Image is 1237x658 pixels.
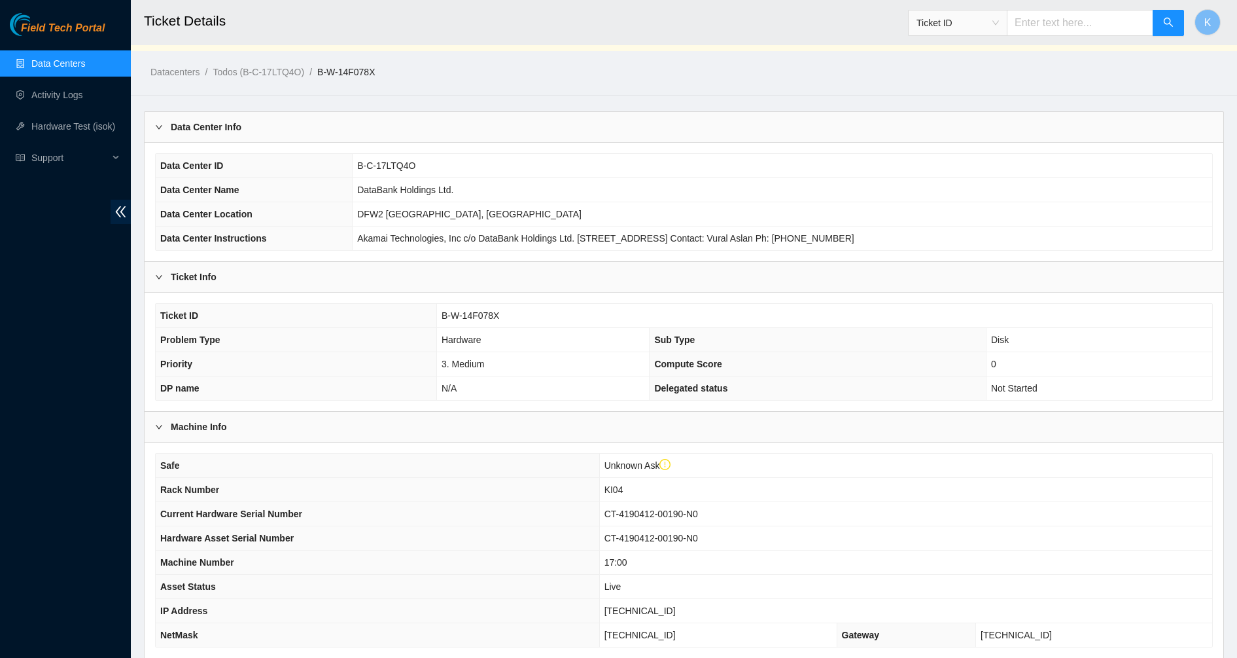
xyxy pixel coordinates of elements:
span: Akamai Technologies, Inc c/o DataBank Holdings Ltd. [STREET_ADDRESS] Contact: Vural Aslan Ph: [PH... [357,233,854,244]
a: Akamai TechnologiesField Tech Portal [10,24,105,41]
span: Rack Number [160,484,219,495]
span: Hardware [442,335,481,345]
b: Machine Info [171,420,227,434]
span: [TECHNICAL_ID] [981,630,1052,640]
span: 17:00 [604,557,627,568]
span: Asset Status [160,581,216,592]
span: Support [31,145,109,171]
span: read [16,153,25,162]
div: Machine Info [145,412,1223,442]
span: Data Center Location [160,209,253,219]
img: Akamai Technologies [10,13,66,36]
span: Ticket ID [916,13,999,33]
span: Field Tech Portal [21,22,105,35]
span: DataBank Holdings Ltd. [357,185,453,195]
span: search [1163,17,1174,29]
input: Enter text here... [1007,10,1153,36]
span: DP name [160,383,200,393]
span: Safe [160,460,180,471]
span: right [155,423,163,431]
a: Datacenters [150,67,200,77]
span: Delegated status [654,383,727,393]
button: search [1153,10,1184,36]
span: Ticket ID [160,310,198,321]
span: Disk [991,335,1009,345]
a: B-W-14F078X [317,67,375,77]
span: right [155,123,163,131]
span: Current Hardware Serial Number [160,509,302,519]
b: Data Center Info [171,120,241,134]
span: B-W-14F078X [442,310,499,321]
a: Hardware Test (isok) [31,121,115,132]
div: Ticket Info [145,262,1223,292]
b: Ticket Info [171,270,217,284]
span: Data Center ID [160,160,223,171]
a: Todos (B-C-17LTQ4O) [213,67,304,77]
span: Gateway [842,630,880,640]
span: Not Started [991,383,1037,393]
span: double-left [111,200,131,224]
span: Unknown Ask [604,460,671,471]
span: K [1204,14,1211,31]
span: / [309,67,312,77]
span: Problem Type [160,335,220,345]
div: Data Center Info [145,112,1223,142]
span: CT-4190412-00190-N0 [604,533,698,543]
span: IP Address [160,606,207,616]
a: Activity Logs [31,90,83,100]
span: CT-4190412-00190-N0 [604,509,698,519]
button: K [1194,9,1221,35]
span: N/A [442,383,457,393]
span: Data Center Name [160,185,239,195]
span: 3. Medium [442,359,484,369]
span: Hardware Asset Serial Number [160,533,294,543]
span: Live [604,581,621,592]
span: right [155,273,163,281]
span: / [205,67,207,77]
span: Data Center Instructions [160,233,267,244]
span: [TECHNICAL_ID] [604,630,676,640]
span: exclamation-circle [659,459,671,471]
span: [TECHNICAL_ID] [604,606,676,616]
span: B-C-17LTQ4O [357,160,415,171]
span: 0 [991,359,996,369]
span: KI04 [604,484,623,495]
span: Compute Score [654,359,722,369]
span: Sub Type [654,335,695,345]
a: Data Centers [31,58,85,69]
span: Machine Number [160,557,234,568]
span: NetMask [160,630,198,640]
span: DFW2 [GEOGRAPHIC_DATA], [GEOGRAPHIC_DATA] [357,209,582,219]
span: Priority [160,359,192,369]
